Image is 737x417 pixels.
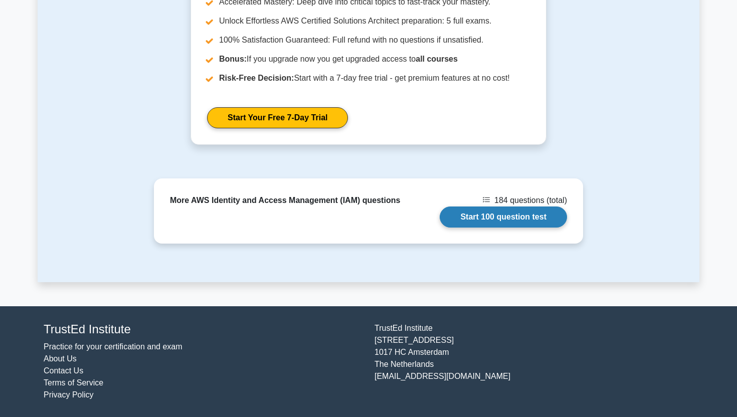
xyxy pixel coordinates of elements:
[44,378,103,387] a: Terms of Service
[368,322,699,401] div: TrustEd Institute [STREET_ADDRESS] 1017 HC Amsterdam The Netherlands [EMAIL_ADDRESS][DOMAIN_NAME]
[44,354,77,363] a: About Us
[440,206,567,228] a: Start 100 question test
[44,342,182,351] a: Practice for your certification and exam
[44,322,362,337] h4: TrustEd Institute
[44,366,83,375] a: Contact Us
[44,390,94,399] a: Privacy Policy
[207,107,348,128] a: Start Your Free 7-Day Trial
